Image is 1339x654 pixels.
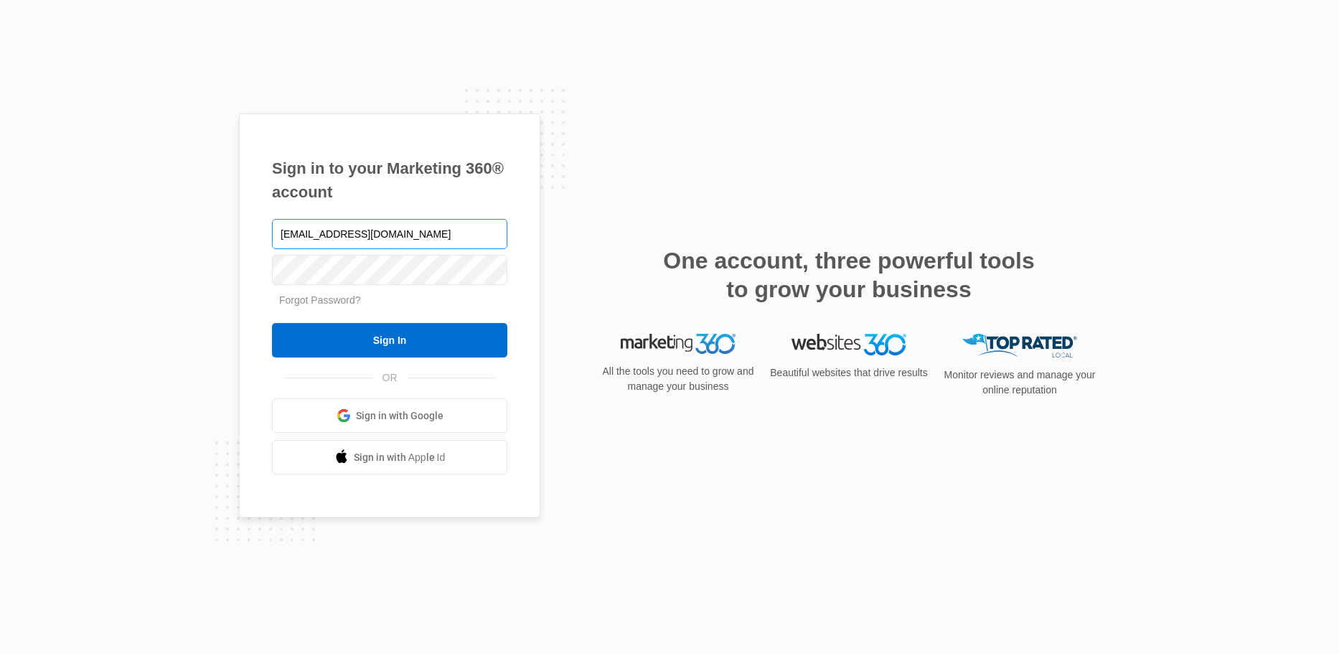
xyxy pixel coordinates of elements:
h2: One account, three powerful tools to grow your business [659,246,1039,304]
span: Sign in with Google [356,408,443,424]
a: Sign in with Google [272,398,507,433]
span: OR [372,370,408,386]
p: All the tools you need to grow and manage your business [598,364,758,394]
span: Sign in with Apple Id [354,450,446,465]
a: Forgot Password? [279,294,361,306]
p: Monitor reviews and manage your online reputation [939,368,1100,398]
input: Sign In [272,323,507,358]
input: Email [272,219,507,249]
img: Websites 360 [791,334,906,355]
img: Marketing 360 [621,334,736,354]
img: Top Rated Local [962,334,1077,358]
p: Beautiful websites that drive results [769,365,929,380]
a: Sign in with Apple Id [272,440,507,475]
h1: Sign in to your Marketing 360® account [272,157,507,204]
